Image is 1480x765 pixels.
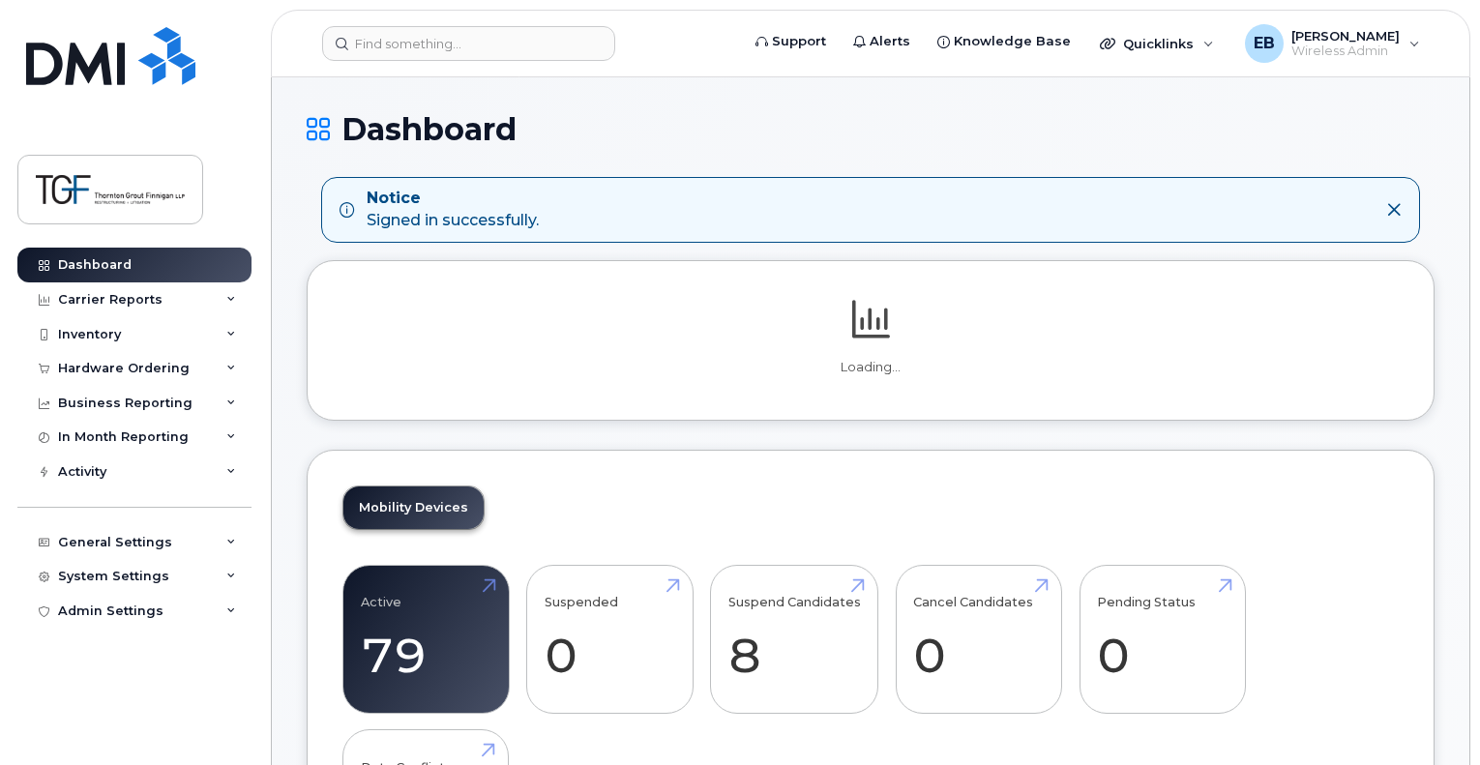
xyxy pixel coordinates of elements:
strong: Notice [367,188,539,210]
a: Mobility Devices [343,486,484,529]
p: Loading... [342,359,1399,376]
h1: Dashboard [307,112,1435,146]
div: Signed in successfully. [367,188,539,232]
a: Cancel Candidates 0 [913,575,1044,703]
a: Suspend Candidates 8 [728,575,861,703]
a: Pending Status 0 [1097,575,1228,703]
a: Suspended 0 [545,575,675,703]
a: Active 79 [361,575,491,703]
